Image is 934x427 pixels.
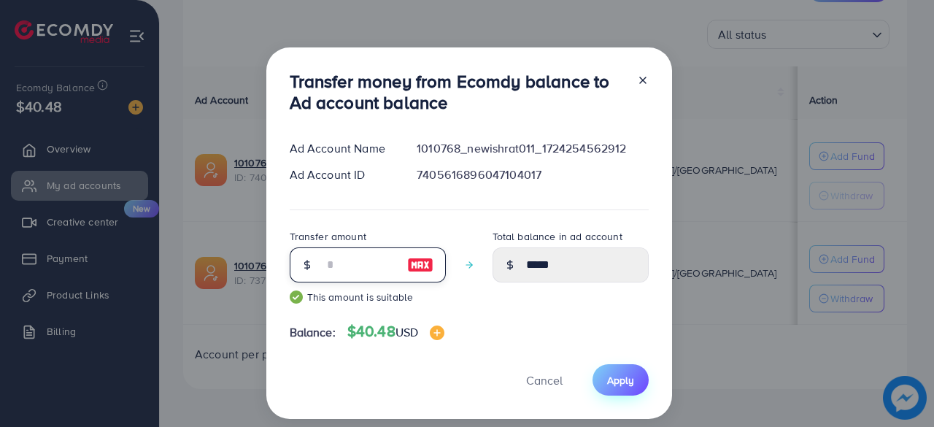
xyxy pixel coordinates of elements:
[347,323,444,341] h4: $40.48
[407,256,433,274] img: image
[290,229,366,244] label: Transfer amount
[430,326,444,340] img: image
[290,291,303,304] img: guide
[278,166,406,183] div: Ad Account ID
[593,364,649,396] button: Apply
[508,364,581,396] button: Cancel
[278,140,406,157] div: Ad Account Name
[395,324,418,340] span: USD
[405,140,660,157] div: 1010768_newishrat011_1724254562912
[405,166,660,183] div: 7405616896047104017
[493,229,622,244] label: Total balance in ad account
[607,373,634,388] span: Apply
[290,71,625,113] h3: Transfer money from Ecomdy balance to Ad account balance
[526,372,563,388] span: Cancel
[290,290,446,304] small: This amount is suitable
[290,324,336,341] span: Balance:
